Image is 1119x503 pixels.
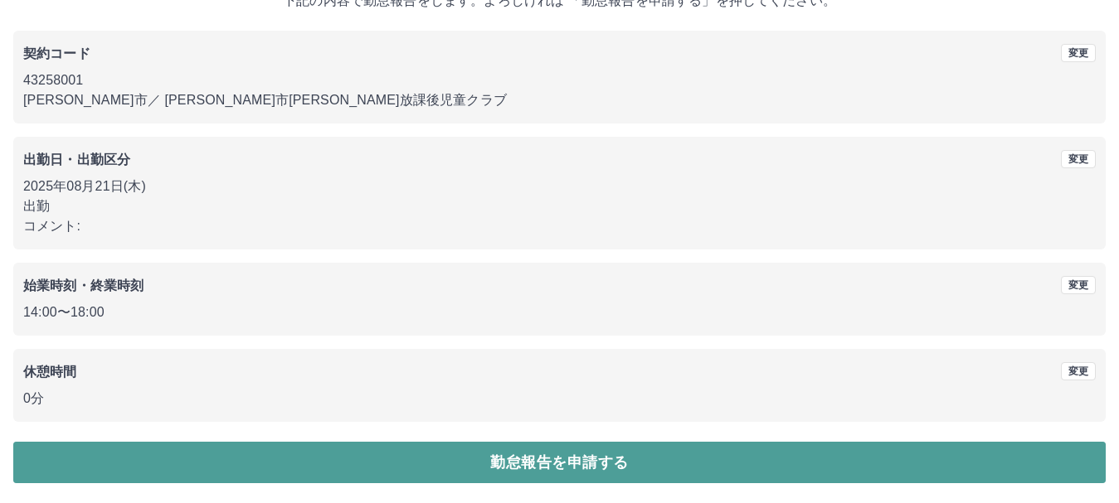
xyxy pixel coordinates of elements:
p: 2025年08月21日(木) [23,177,1096,196]
button: 勤怠報告を申請する [13,442,1106,483]
button: 変更 [1061,44,1096,62]
b: 契約コード [23,46,90,60]
button: 変更 [1061,150,1096,168]
p: コメント: [23,216,1096,236]
b: 休憩時間 [23,365,77,379]
b: 始業時刻・終業時刻 [23,278,144,293]
p: 出勤 [23,196,1096,216]
p: [PERSON_NAME]市 ／ [PERSON_NAME]市[PERSON_NAME]放課後児童クラブ [23,90,1096,110]
p: 0分 [23,389,1096,409]
p: 43258001 [23,70,1096,90]
button: 変更 [1061,362,1096,380]
button: 変更 [1061,276,1096,294]
b: 出勤日・出勤区分 [23,152,130,167]
p: 14:00 〜 18:00 [23,302,1096,322]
